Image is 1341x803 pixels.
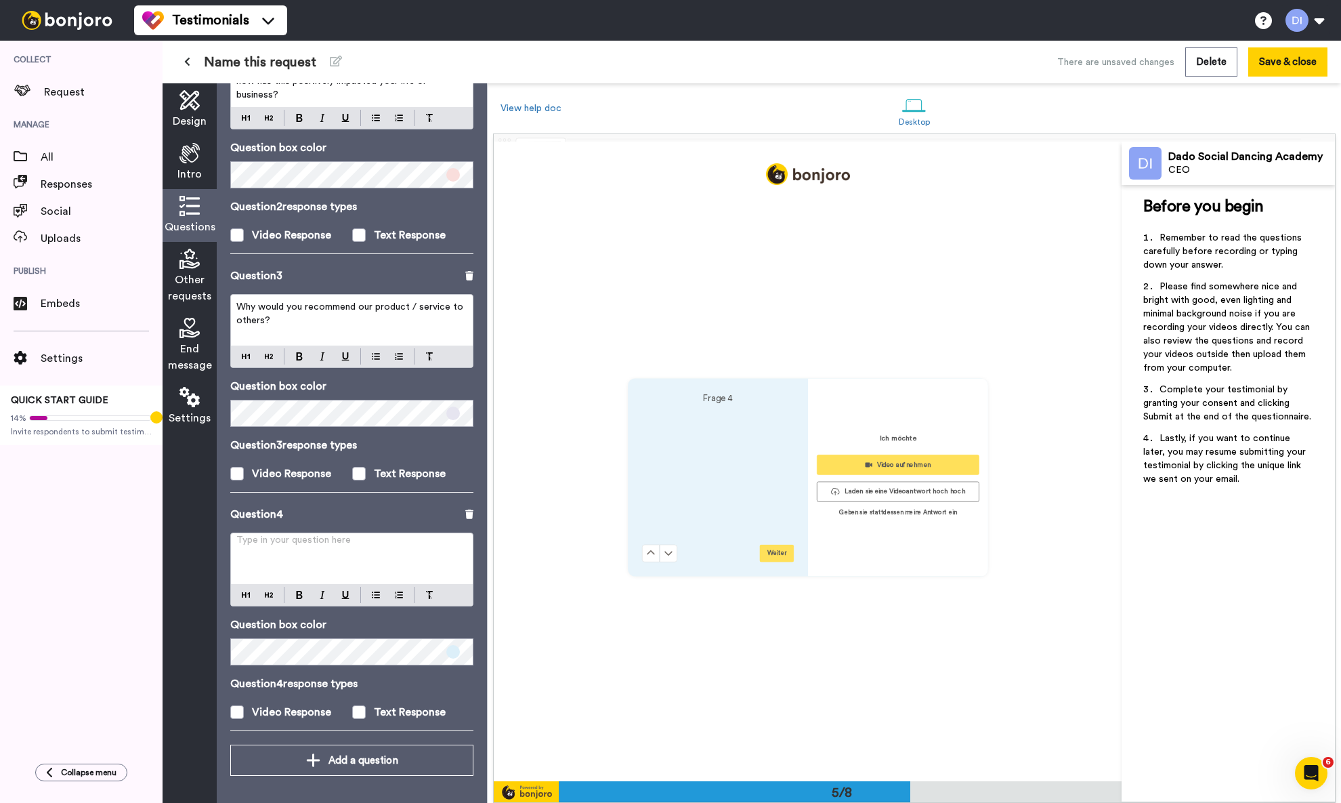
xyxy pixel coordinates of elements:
div: Video Response [252,466,331,482]
span: Intro [177,166,202,182]
img: bulleted-block.svg [372,112,380,123]
img: heading-one-block.svg [242,112,250,123]
img: bold-mark.svg [296,114,303,122]
div: There are unsaved changes [1057,56,1174,69]
img: Profile Image [1129,147,1162,180]
span: Remember to read the questions carefully before recording or typing down your answer. [1143,233,1304,270]
p: Question 3 [230,268,282,284]
span: Questions [165,219,215,235]
p: Question box color [230,378,473,394]
img: numbered-block.svg [395,590,403,600]
span: Uploads [41,230,163,247]
button: Video aufnehmen [817,455,979,475]
p: Geben sie stattdessen meine Antwort ein [839,508,956,517]
img: underline-mark.svg [341,352,349,361]
img: heading-one-block.svg [242,590,250,600]
div: Text Response [374,704,446,720]
img: italic-mark.svg [320,114,325,122]
div: Text Response [374,227,446,243]
div: Video aufnehmen [824,459,972,471]
span: All [41,149,163,165]
p: Question box color [230,617,473,633]
p: Question 2 response types [230,199,473,215]
img: numbered-block.svg [395,351,403,362]
button: Delete [1185,47,1237,77]
span: Responses [41,176,163,192]
img: heading-two-block.svg [265,112,273,123]
div: Add a question [241,752,463,768]
a: View help doc [501,104,561,113]
span: QUICK START GUIDE [11,396,108,405]
img: italic-mark.svg [320,352,325,361]
p: Question 3 response types [230,437,473,453]
p: Question box color [230,140,473,156]
img: clear-format.svg [425,114,433,122]
img: powered-by-bj.svg [494,784,559,800]
img: bulleted-block.svg [372,351,380,362]
img: italic-mark.svg [320,591,325,599]
img: underline-mark.svg [341,591,349,599]
div: Tooltip anchor [150,411,163,424]
img: heading-two-block.svg [265,590,273,600]
p: Ich möchte [879,433,916,444]
span: 14% [11,413,26,424]
img: clear-format.svg [425,591,433,599]
span: Name this request [204,53,316,72]
button: Collapse menu [35,764,127,781]
span: Settings [169,410,211,426]
p: Question 4 [230,506,283,522]
img: heading-one-block.svg [242,351,250,362]
img: heading-two-block.svg [265,351,273,362]
h4: Frage 4 [641,392,793,405]
span: Other requests [168,272,211,304]
span: Please find somewhere nice and bright with good, even lighting and minimal background noise if yo... [1143,282,1313,373]
img: bj-logo-header-white.svg [16,11,118,30]
span: Social [41,203,163,220]
img: bulleted-block.svg [372,590,380,600]
iframe: Intercom live chat [1295,757,1327,789]
span: Complete your testimonial by granting your consent and clicking Submit at the end of the question... [1143,385,1311,421]
span: Lastly, if you want to continue later, you may resume submitting your testimonial by clicking the... [1143,434,1308,484]
span: Design [173,113,207,129]
img: bold-mark.svg [296,591,303,599]
span: Testimonials [172,11,249,30]
img: underline-mark.svg [341,114,349,122]
span: Invite respondents to submit testimonials [11,426,152,437]
span: 6 [1323,757,1334,768]
span: End message [168,341,212,373]
button: Add a question [230,745,473,776]
img: bold-mark.svg [296,352,303,361]
span: Collapse menu [61,767,116,778]
button: Save & close [1248,47,1327,77]
span: Request [44,84,163,100]
div: 5/8 [809,783,874,802]
div: Video Response [252,704,331,720]
button: Weiter [759,544,794,562]
img: numbered-block.svg [395,112,403,123]
span: Why would you recommend our product / service to others? [236,302,466,325]
span: Settings [41,350,163,367]
div: Text Response [374,466,446,482]
p: Question 4 response types [230,676,473,692]
div: Desktop [899,117,931,127]
div: Dado Social Dancing Academy [1168,150,1334,163]
span: Before you begin [1143,199,1263,215]
span: Embeds [41,295,163,312]
a: Desktop [892,87,937,133]
img: tm-color.svg [142,9,164,31]
button: Laden sie eine Videoantwort hoch hoch [817,481,979,501]
div: CEO [1168,165,1334,176]
img: clear-format.svg [425,352,433,361]
div: Video Response [252,227,331,243]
